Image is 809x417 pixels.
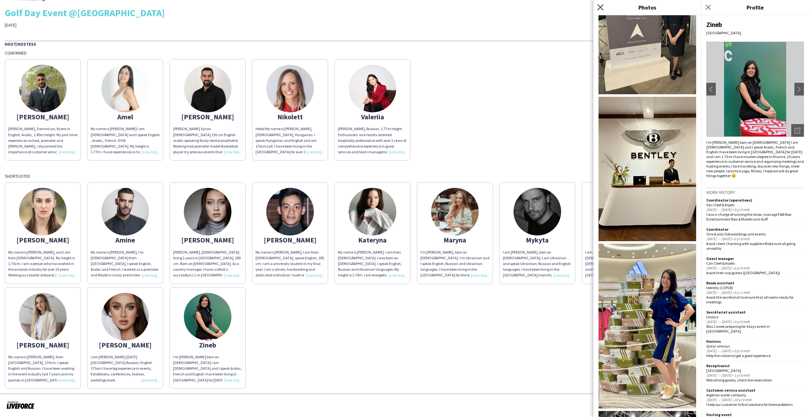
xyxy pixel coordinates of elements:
div: [PERSON_NAME] [173,237,242,243]
img: thumb-66dc0e5ce1933.jpg [19,188,67,235]
div: Amine [91,237,160,243]
div: My name is [PERSON_NAME], I’m [DEMOGRAPHIC_DATA] from [GEOGRAPHIC_DATA], I speak English, Arabic ... [91,249,160,278]
div: Shortlisted [5,173,804,179]
img: thumb-68d51387403e7.jpeg [184,65,231,112]
div: Secrétariat assistant [706,310,804,314]
div: Maryna [420,237,489,243]
div: [DATE] [5,22,285,28]
div: Customer service assistant [706,388,804,393]
div: [PERSON_NAME] [173,114,242,120]
div: Assist their vvip guests ([GEOGRAPHIC_DATA]) [706,270,804,275]
div: [PERSON_NAME], Dominican, fluent in English, Arabic, 1.85m height. My part-time experiences as ho... [8,126,77,155]
div: [DATE] — [DATE] • 0 yr 8 mth [706,236,804,241]
img: thumb-5d29bc36-2232-4abb-9ee6-16dc6b8fe785.jpg [184,188,231,235]
div: Nikolett [256,114,325,120]
div: [DATE] — [DATE] • 0 yr 1 mth [706,290,804,295]
div: Guest manager [706,256,804,261]
div: I help our customer to find solutions for there problems [706,402,804,407]
div: Valeriia [338,114,407,120]
div: [DATE] — [DATE] • 1 yr 0 mth [706,373,804,378]
h3: Photos [593,3,701,11]
div: Room assistant [706,281,804,285]
div: My name is [PERSON_NAME], I am from [DEMOGRAPHIC_DATA], speak English, 185 cm. I am a university ... [256,249,325,278]
img: thumb-68a84f77221b4.jpeg [19,293,67,341]
img: thumb-66b264d8949b5.jpeg [101,65,149,112]
div: [PERSON_NAME] Syrian [DEMOGRAPHIC_DATA] 193 cm English arabic speaking Study dental prosthetist W... [173,126,242,155]
div: Amel [91,114,160,120]
div: [PERSON_NAME] [256,237,325,243]
div: [GEOGRAPHIC_DATA] [706,30,804,35]
img: thumb-a9fbda4c-252d-425b-af8b-91dde0a5ca79.jpg [101,293,149,341]
img: thumb-68a91a2c4c175.jpeg [266,65,314,112]
div: My name is [PERSON_NAME], from [GEOGRAPHIC_DATA], 170cm. I speak English and Russian. I have been... [8,354,77,383]
div: [PERSON_NAME] [8,237,77,243]
div: Coordinator [706,227,804,232]
img: thumb-6553e9e31a458.jpg [266,188,314,235]
div: [PERSON_NAME] [8,114,77,120]
h3: Work history [706,189,804,195]
div: Was 1 week preparing for 3days event in [GEOGRAPHIC_DATA] [706,324,804,334]
div: Receptionist [706,363,804,368]
div: Host/Hostess [5,41,804,47]
div: I was n charge of running the show, manage F&B flow Entertainment flow & Models and staff [706,212,804,222]
img: thumb-6531188bdb521.jpeg [101,188,149,235]
div: Identity (COP28) [706,285,804,290]
div: Van Cleef & Arpels [706,202,804,207]
div: [PERSON_NAME], Russian, 1.77m height. Enthusiastic and results-oriented hospitality professional ... [338,126,407,155]
span: I’m [PERSON_NAME], born on [DEMOGRAPHIC_DATA]. I’m Ukrainian and I speak English, Russian and Ukr... [420,250,489,318]
div: My name is [PERSON_NAME]. I am from [DEMOGRAPHIC_DATA]. I was born on [DEMOGRAPHIC_DATA]. I speak... [338,249,407,278]
img: thumb-3b4bedbe-2bfe-446a-a964-4b882512f058.jpg [19,65,67,112]
div: Kateryna [338,237,407,243]
img: Powered by Liveforce [6,400,35,409]
div: Unesco [706,314,804,319]
div: [DATE] — [DATE] • 0 yr 0 mth [706,207,804,212]
div: Golf Day Event @[GEOGRAPHIC_DATA] [5,8,804,17]
div: Assist client Checking with suppliers Make sure all going smoothly [706,241,804,251]
img: Crew avatar or photo [706,42,804,137]
div: One & only Dxb weddings and events [706,232,804,236]
img: Crew photo 744103 [599,244,696,408]
div: Coordinator (operations) [706,198,804,202]
span: I am [PERSON_NAME] [DATE] [GEOGRAPHIC_DATA] Russian, English 175sm I have big experience in event... [91,354,152,382]
img: Crew photo 704914 [599,97,696,242]
div: Confirmed [5,50,804,56]
div: Zineb [173,342,242,348]
div: [PERSON_NAME] [8,342,77,348]
div: Riwa [585,237,654,243]
span: I am [PERSON_NAME], born on [DEMOGRAPHIC_DATA]. I am Ukrainian and speak Ukrainian, Russian and E... [503,250,572,312]
h3: Profile [701,3,809,11]
div: Open photos pop-in [791,124,804,137]
div: Qatar airways [706,344,804,348]
div: [DATE] — [DATE] • 0 yr 0 mth [706,348,804,353]
div: Algerian water company [706,393,804,397]
img: thumb-624cad2448fdd.jpg [514,188,561,235]
div: My name is [PERSON_NAME] I am [DEMOGRAPHIC_DATA] and I speak English , Arabic , French. DOB [DEMO... [91,126,160,155]
div: Hostess [706,339,804,344]
div: Mykyta [503,237,572,243]
img: thumb-61c8c0c1e61e2.jpg [349,188,396,235]
div: [GEOGRAPHIC_DATA] [706,368,804,373]
img: thumb-66f82e9b12624.jpeg [349,65,396,112]
div: My name is [PERSON_NAME], and I am from [DEMOGRAPHIC_DATA]. My height is 1.75cm. I am a person wh... [8,249,77,278]
div: Help the visitors to get a good experience [706,353,804,358]
img: thumb-1663831089632c0c31406e7.jpeg [431,188,479,235]
div: I'm [PERSON_NAME] born on [DEMOGRAPHIC_DATA] I am [DEMOGRAPHIC_DATA] and I speak Arabic, French a... [173,354,242,383]
div: [DATE] — [DATE] • 0 yr 0 mth [706,319,804,324]
div: Hello! My name is [PERSON_NAME], [DEMOGRAPHIC_DATA], Hungarian. I speak Hungarian and English and... [256,126,325,155]
div: [PERSON_NAME] [91,342,160,348]
div: Hosting event [706,412,804,417]
div: Zineb [706,20,804,29]
div: Can Cleef & Arpels [706,261,804,266]
div: [DATE] — [DATE] • 10 yr 0 mth [706,397,804,402]
div: [DATE] — [DATE] • 0 yr 0 mth [706,266,804,270]
div: I am [PERSON_NAME], born on [DEMOGRAPHIC_DATA]. I am [DEMOGRAPHIC_DATA] and I speak Arabic and En... [585,249,654,278]
div: [PERSON_NAME], [DEMOGRAPHIC_DATA] living 2 years in [GEOGRAPHIC_DATA], 180 cm. Born on [DEMOGRAPH... [173,249,242,278]
div: Welcoming guests, check the reservation [706,378,804,382]
img: thumb-8fa862a2-4ba6-4d8c-b812-4ab7bb08ac6d.jpg [184,293,231,341]
div: I'm [PERSON_NAME] born on [DEMOGRAPHIC_DATA] I am [DEMOGRAPHIC_DATA] and I speak Arabic, French a... [706,140,804,178]
div: Assist the secretariat to ensure that all rooms ready for meetings [706,295,804,304]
